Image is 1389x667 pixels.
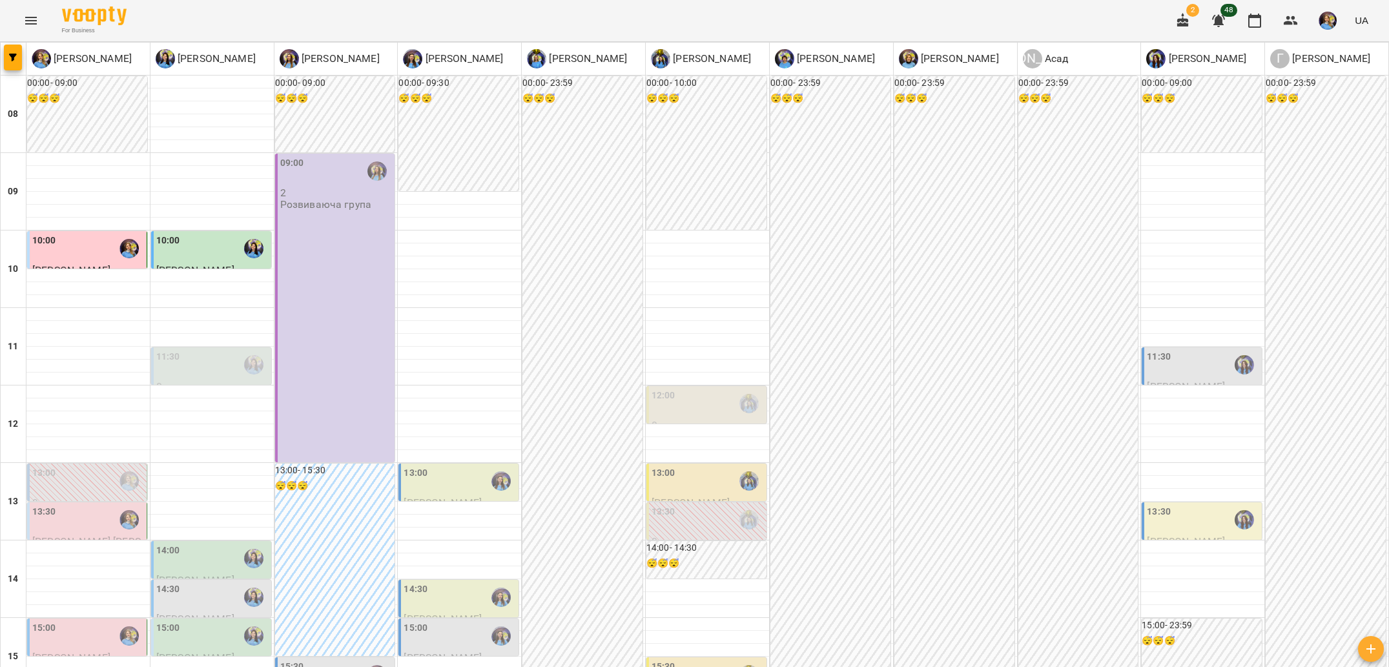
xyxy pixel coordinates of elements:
a: В [PERSON_NAME] [1146,49,1246,68]
img: Вахнован Діана [1235,510,1254,529]
img: Ігнатенко Оксана [491,588,511,607]
div: Бадун Наталія [899,49,999,68]
h6: 14:00 - 14:30 [646,541,767,555]
a: Ч [PERSON_NAME] [775,49,875,68]
img: Voopty Logo [62,6,127,25]
img: 6b085e1eb0905a9723a04dd44c3bb19c.jpg [1319,12,1337,30]
p: [PERSON_NAME] [918,51,999,67]
div: Асад [1023,49,1069,68]
img: Ч [775,49,794,68]
a: І [PERSON_NAME] [403,49,503,68]
div: Позднякова Анастасія [119,510,139,529]
h6: 😴😴😴 [27,92,147,106]
span: [PERSON_NAME] [156,652,234,664]
h6: 00:00 - 23:59 [1266,76,1386,90]
p: [PERSON_NAME] [546,51,627,67]
h6: 😴😴😴 [1266,92,1386,106]
span: [PERSON_NAME] [404,652,482,664]
p: 0 [156,381,269,392]
h6: 00:00 - 09:00 [1142,76,1262,90]
p: [PERSON_NAME] [1290,51,1370,67]
h6: 09 [8,185,18,199]
label: 10:00 [156,234,180,248]
span: [PERSON_NAME] [156,264,234,276]
div: Позднякова Анастасія [119,471,139,491]
p: Асад [1042,51,1069,67]
div: Ігнатенко Оксана [491,471,511,491]
label: 11:30 [156,350,180,364]
img: Вахнован Діана [1235,355,1254,375]
h6: 😴😴😴 [1018,92,1138,106]
span: 48 [1220,4,1237,17]
span: For Business [62,26,127,35]
div: Ігнатенко Оксана [491,626,511,646]
h6: 00:00 - 23:59 [770,76,890,90]
div: Казимирів Тетяна [280,49,380,68]
label: 13:30 [1147,505,1171,519]
h6: 😴😴😴 [894,92,1014,106]
span: [PERSON_NAME] [404,613,482,625]
img: Р [527,49,546,68]
h6: 15 [8,650,18,664]
h6: 00:00 - 09:30 [398,76,519,90]
h6: 😴😴😴 [275,92,395,106]
span: [PERSON_NAME] [1147,535,1225,548]
h6: 😴😴😴 [1142,634,1262,648]
p: Розвиваюча група [280,199,371,210]
p: 0 [32,497,144,508]
div: Базілєва Катерина [244,355,263,375]
label: 14:30 [156,582,180,597]
img: Свириденко Аня [739,471,759,491]
img: Свириденко Аня [739,394,759,413]
img: К [280,49,299,68]
img: І [403,49,422,68]
div: Позднякова Анастасія [119,239,139,258]
img: Позднякова Анастасія [119,626,139,646]
p: 2 [280,187,393,198]
div: Свириденко Аня [651,49,751,68]
label: 13:00 [32,466,56,480]
div: Городецька Карина [1270,49,1370,68]
p: [PERSON_NAME] [1166,51,1246,67]
span: [PERSON_NAME] [PERSON_NAME] [32,535,141,559]
h6: 00:00 - 09:00 [275,76,395,90]
label: 11:30 [1147,350,1171,364]
label: 13:30 [652,505,675,519]
p: 0 [652,420,764,431]
h6: 00:00 - 23:59 [522,76,643,90]
img: Базілєва Катерина [244,588,263,607]
span: [PERSON_NAME] [404,497,482,509]
span: [PERSON_NAME] [156,574,234,586]
div: Свириденко Аня [739,510,759,529]
a: Р [PERSON_NAME] [527,49,627,68]
h6: 08 [8,107,18,121]
a: К [PERSON_NAME] [280,49,380,68]
h6: 😴😴😴 [1142,92,1262,106]
button: UA [1350,8,1374,32]
img: П [32,49,51,68]
span: [PERSON_NAME] [156,613,234,625]
label: 15:00 [32,621,56,635]
button: Створити урок [1358,636,1384,662]
p: 0 [652,536,764,547]
button: Menu [15,5,46,36]
img: Базілєва Катерина [244,549,263,568]
img: Б [156,49,175,68]
img: Базілєва Катерина [244,239,263,258]
img: С [651,49,670,68]
h6: 😴😴😴 [646,92,767,106]
img: Базілєва Катерина [244,626,263,646]
h6: 00:00 - 10:00 [646,76,767,90]
span: [PERSON_NAME] [652,497,730,509]
a: П [PERSON_NAME] [32,49,132,68]
div: Ігнатенко Оксана [403,49,503,68]
h6: 14 [8,572,18,586]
